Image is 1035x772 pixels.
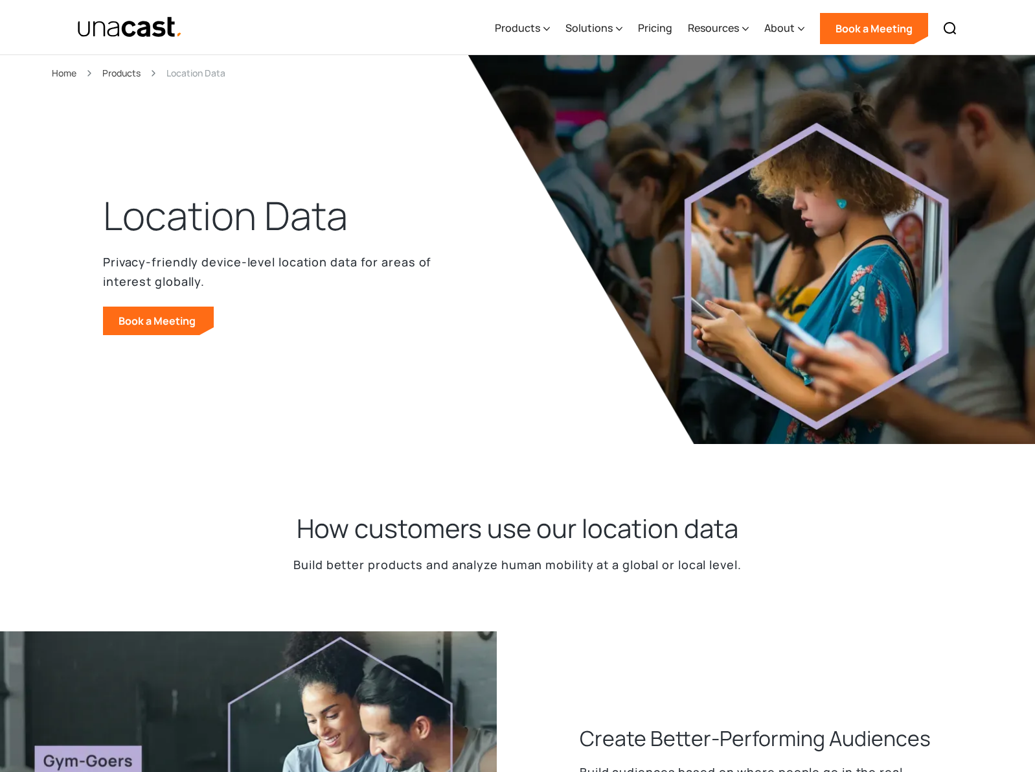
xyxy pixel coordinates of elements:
[764,2,804,55] div: About
[77,16,183,39] a: home
[103,307,214,335] a: Book a Meeting
[293,556,741,574] p: Build better products and analyze human mobility at a global or local level.
[77,16,183,39] img: Unacast text logo
[495,20,540,36] div: Products
[820,13,928,44] a: Book a Meeting
[103,252,440,291] p: Privacy-friendly device-level location data for areas of interest globally.
[297,511,738,545] h2: How customers use our location data
[565,2,622,55] div: Solutions
[764,20,795,36] div: About
[580,724,931,753] h3: Create Better-Performing Audiences
[688,20,739,36] div: Resources
[52,65,76,80] a: Home
[565,20,613,36] div: Solutions
[102,65,141,80] a: Products
[638,2,672,55] a: Pricing
[166,65,225,80] div: Location Data
[495,2,550,55] div: Products
[942,21,958,36] img: Search icon
[688,2,749,55] div: Resources
[103,190,348,242] h1: Location Data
